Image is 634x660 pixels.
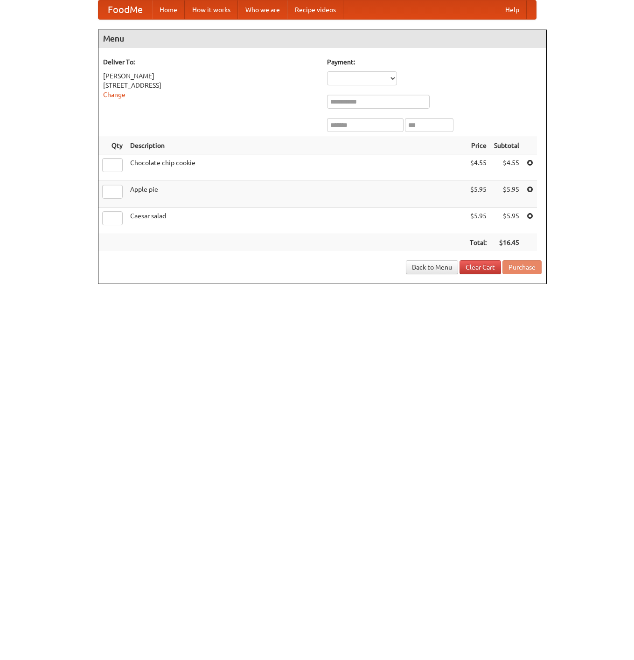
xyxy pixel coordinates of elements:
[327,57,542,67] h5: Payment:
[185,0,238,19] a: How it works
[466,234,490,251] th: Total:
[98,29,546,48] h4: Menu
[103,81,318,90] div: [STREET_ADDRESS]
[126,181,466,208] td: Apple pie
[103,91,125,98] a: Change
[466,181,490,208] td: $5.95
[103,71,318,81] div: [PERSON_NAME]
[490,208,523,234] td: $5.95
[238,0,287,19] a: Who we are
[490,181,523,208] td: $5.95
[126,208,466,234] td: Caesar salad
[490,137,523,154] th: Subtotal
[103,57,318,67] h5: Deliver To:
[466,208,490,234] td: $5.95
[466,154,490,181] td: $4.55
[466,137,490,154] th: Price
[98,137,126,154] th: Qty
[498,0,527,19] a: Help
[502,260,542,274] button: Purchase
[490,154,523,181] td: $4.55
[406,260,458,274] a: Back to Menu
[460,260,501,274] a: Clear Cart
[152,0,185,19] a: Home
[490,234,523,251] th: $16.45
[287,0,343,19] a: Recipe videos
[98,0,152,19] a: FoodMe
[126,154,466,181] td: Chocolate chip cookie
[126,137,466,154] th: Description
